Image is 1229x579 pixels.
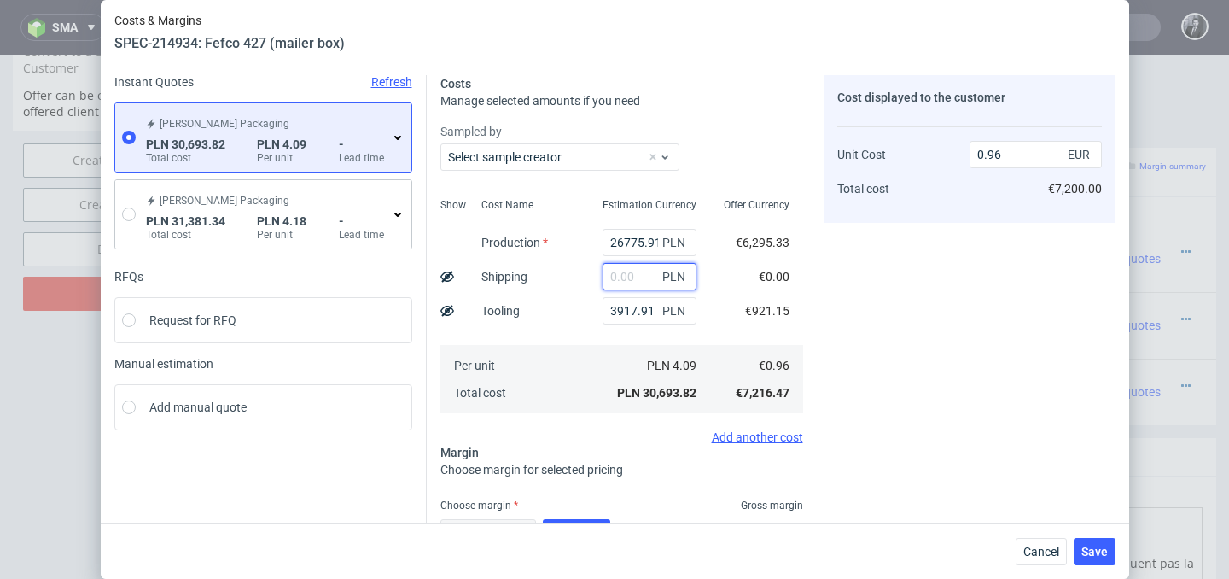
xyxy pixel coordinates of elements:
[371,75,412,89] span: Refresh
[149,312,236,329] span: Request for RFQ
[481,270,527,284] label: Shipping
[512,283,545,295] a: CBAT-1
[1115,330,1161,344] span: 2 quotes
[146,214,225,228] span: PLN 31,381.34
[883,170,961,237] td: €0.00
[883,304,961,371] td: €0.00
[440,94,640,108] span: Manage selected amounts if you need
[599,314,661,328] span: SPEC- 214934
[478,178,696,231] div: Boxesflow • Custom
[603,198,696,212] span: Estimation Currency
[806,304,883,371] td: €7,500.00
[837,91,1005,104] span: Cost displayed to the customer
[478,312,597,329] span: Fefco 427 (mailer box)
[478,216,545,228] span: Source:
[543,519,610,547] button: Calculate
[735,107,839,116] small: Add line item from VMA
[454,359,495,372] span: Per unit
[440,123,803,140] label: Sampled by
[481,198,533,212] span: Cost Name
[1046,266,1080,279] span: Ready
[703,237,751,304] td: 5000
[440,198,466,212] span: Show
[440,430,803,444] div: Add another cost
[603,229,696,256] input: 0.00
[23,89,259,123] a: Create prototyping offer
[617,386,696,400] span: PLN 30,693.82
[160,117,289,131] span: [PERSON_NAME] Packaging
[962,304,1040,371] td: €7,500.00
[1074,538,1115,565] button: Save
[339,137,384,151] span: -
[149,399,247,416] span: Add manual quote
[257,137,306,151] span: PLN 4.09
[659,299,693,323] span: PLN
[512,349,545,361] a: CBAT-1
[659,265,693,289] span: PLN
[478,244,696,297] div: Boxesflow • Custom
[299,316,384,359] img: ico-item-custom-a8f9c3db6a5631ce2f509e228e8b95abde266dc4376634de7b166047de09ff05.png
[1016,538,1067,565] button: Cancel
[114,75,412,89] div: Instant Quotes
[962,237,1040,304] td: €8,400.00
[1081,546,1108,558] span: Save
[114,14,345,27] span: Costs & Margins
[883,237,961,304] td: €0.00
[837,182,889,196] span: Total cost
[408,143,471,171] th: ID
[750,143,806,171] th: Unit Price
[603,263,696,290] input: 0.00
[806,170,883,237] td: €6,350.00
[415,264,456,278] strong: 768162
[478,311,696,364] div: Boxesflow • Custom
[736,386,789,400] span: €7,216.47
[724,198,789,212] span: Offer Currency
[339,214,384,228] span: -
[647,359,696,372] span: PLN 4.09
[599,248,661,261] span: SPEC- 214933
[599,181,661,195] span: SPEC- 214932
[160,194,289,208] span: [PERSON_NAME] Packaging
[498,521,533,545] span: %
[759,359,789,372] span: €0.96
[114,357,412,371] span: Manual estimation
[299,183,384,225] img: ico-item-custom-a8f9c3db6a5631ce2f509e228e8b95abde266dc4376634de7b166047de09ff05.png
[481,236,548,249] label: Production
[512,216,545,228] a: CBAT-1
[478,245,597,262] span: Fefco 427 (mailer box)
[257,151,306,165] label: Per unit
[1040,143,1098,171] th: Status
[837,148,886,161] span: Unit Cost
[883,143,961,171] th: Dependencies
[1064,143,1098,167] span: EUR
[741,499,803,512] span: Gross margin
[114,34,345,53] header: SPEC-214934: Fefco 427 (mailer box)
[1046,332,1080,346] span: Ready
[478,349,545,361] span: Source:
[949,107,1017,116] small: Add other item
[471,143,703,171] th: Name
[339,151,384,165] label: Lead time
[440,77,471,91] span: Costs
[146,151,225,165] label: Total cost
[806,237,883,304] td: €8,400.00
[299,249,384,292] img: ico-item-custom-a8f9c3db6a5631ce2f509e228e8b95abde266dc4376634de7b166047de09ff05.png
[23,222,259,256] input: Delete Offer
[1039,107,1115,116] small: Manage dielines
[478,178,597,196] span: Fefco 427 (mailer box)
[1115,264,1161,278] span: 2 quotes
[415,197,456,211] strong: 768161
[448,150,562,164] label: Select sample creator
[23,32,259,66] p: Offer can be converted only when offered client created account.
[454,386,506,400] span: Total cost
[478,283,545,295] span: Source:
[962,170,1040,237] td: €6,350.00
[282,383,1216,421] div: Notes displayed below the Offer
[23,133,259,167] a: Create sampling offer
[146,137,225,151] span: PLN 30,693.82
[339,228,384,242] label: Lead time
[659,231,693,254] span: PLN
[481,304,520,318] label: Tooling
[415,330,456,344] strong: 768163
[750,237,806,304] td: €1.68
